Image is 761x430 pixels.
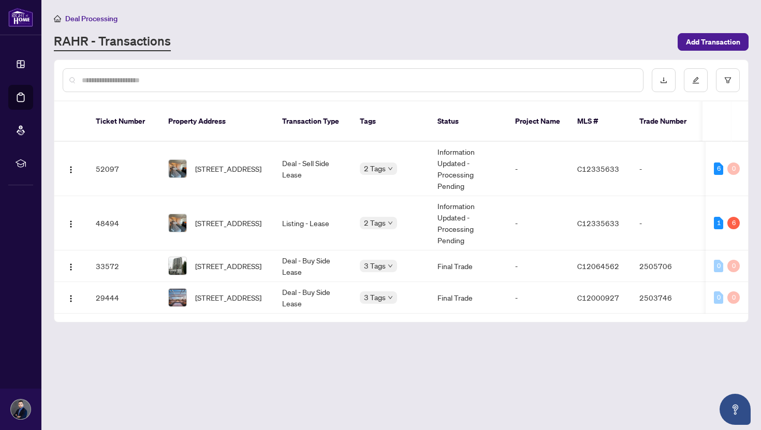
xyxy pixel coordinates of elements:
button: Add Transaction [678,33,749,51]
td: - [507,196,569,250]
span: down [388,295,393,300]
td: 2503746 [631,282,704,314]
img: thumbnail-img [169,160,186,177]
th: Transaction Type [274,101,352,142]
img: thumbnail-img [169,257,186,275]
button: filter [716,68,740,92]
span: [STREET_ADDRESS] [195,260,261,272]
div: 6 [727,217,740,229]
td: - [507,142,569,196]
td: Deal - Buy Side Lease [274,282,352,314]
span: [STREET_ADDRESS] [195,292,261,303]
span: down [388,166,393,171]
span: Add Transaction [686,34,740,50]
td: Deal - Buy Side Lease [274,250,352,282]
div: 0 [727,162,740,175]
span: edit [692,77,699,84]
button: edit [684,68,708,92]
span: C12335633 [577,164,619,173]
td: 2505706 [631,250,704,282]
div: 0 [727,260,740,272]
th: Trade Number [631,101,704,142]
td: - [507,250,569,282]
img: Logo [67,263,75,271]
span: 3 Tags [364,260,386,272]
td: 29444 [87,282,160,314]
span: home [54,15,61,22]
button: Logo [63,215,79,231]
td: Information Updated - Processing Pending [429,142,507,196]
th: Ticket Number [87,101,160,142]
td: - [631,142,704,196]
th: Status [429,101,507,142]
th: Tags [352,101,429,142]
span: filter [724,77,731,84]
button: Logo [63,160,79,177]
th: MLS # [569,101,631,142]
span: 3 Tags [364,291,386,303]
img: Logo [67,294,75,303]
td: Final Trade [429,250,507,282]
img: Logo [67,220,75,228]
div: 1 [714,217,723,229]
span: down [388,220,393,226]
span: [STREET_ADDRESS] [195,217,261,229]
td: 52097 [87,142,160,196]
button: download [652,68,676,92]
button: Logo [63,289,79,306]
span: C12000927 [577,293,619,302]
img: Logo [67,166,75,174]
td: Listing - Lease [274,196,352,250]
div: 6 [714,162,723,175]
th: Project Name [507,101,569,142]
td: - [631,196,704,250]
td: 48494 [87,196,160,250]
span: 2 Tags [364,217,386,229]
img: thumbnail-img [169,214,186,232]
span: down [388,263,393,269]
span: C12335633 [577,218,619,228]
span: download [660,77,667,84]
div: 0 [714,260,723,272]
td: 33572 [87,250,160,282]
td: Deal - Sell Side Lease [274,142,352,196]
td: - [507,282,569,314]
div: 0 [727,291,740,304]
td: Information Updated - Processing Pending [429,196,507,250]
span: [STREET_ADDRESS] [195,163,261,174]
a: RAHR - Transactions [54,33,171,51]
div: 0 [714,291,723,304]
th: Property Address [160,101,274,142]
img: logo [8,8,33,27]
button: Logo [63,258,79,274]
span: Deal Processing [65,14,118,23]
span: 2 Tags [364,162,386,174]
img: thumbnail-img [169,289,186,306]
img: Profile Icon [11,399,31,419]
td: Final Trade [429,282,507,314]
span: C12064562 [577,261,619,271]
button: Open asap [720,394,751,425]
